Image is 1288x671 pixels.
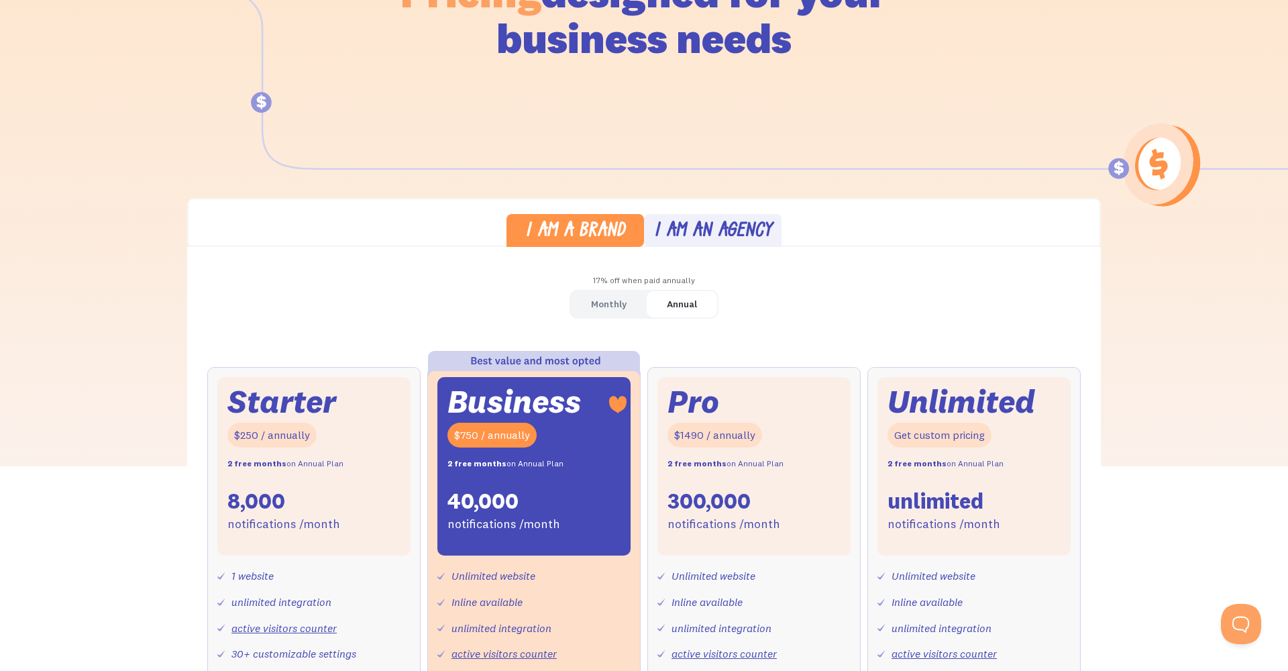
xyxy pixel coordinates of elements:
[447,515,560,534] div: notifications /month
[667,458,727,468] strong: 2 free months
[591,295,627,314] div: Monthly
[227,387,336,416] div: Starter
[892,566,975,586] div: Unlimited website
[231,621,337,635] a: active visitors counter
[447,458,506,468] strong: 2 free months
[525,222,625,242] div: I am a brand
[187,271,1101,291] div: 17% off when paid annually
[888,458,947,468] strong: 2 free months
[447,387,581,416] div: Business
[654,222,772,242] div: I am an agency
[667,423,762,448] div: $1490 / annually
[227,515,340,534] div: notifications /month
[672,619,771,638] div: unlimited integration
[892,592,963,612] div: Inline available
[231,566,274,586] div: 1 website
[447,487,519,515] div: 40,000
[888,387,1035,416] div: Unlimited
[892,647,997,660] a: active visitors counter
[892,619,991,638] div: unlimited integration
[451,592,523,612] div: Inline available
[227,458,286,468] strong: 2 free months
[667,487,751,515] div: 300,000
[451,647,557,660] a: active visitors counter
[231,644,356,664] div: 30+ customizable settings
[667,515,780,534] div: notifications /month
[1221,604,1261,644] iframe: Toggle Customer Support
[227,487,285,515] div: 8,000
[447,454,563,474] div: on Annual Plan
[667,295,697,314] div: Annual
[888,487,983,515] div: unlimited
[672,647,777,660] a: active visitors counter
[451,619,551,638] div: unlimited integration
[672,566,755,586] div: Unlimited website
[667,454,784,474] div: on Annual Plan
[231,592,331,612] div: unlimited integration
[888,454,1004,474] div: on Annual Plan
[447,423,537,448] div: $750 / annually
[227,454,343,474] div: on Annual Plan
[667,387,719,416] div: Pro
[451,566,535,586] div: Unlimited website
[888,423,991,448] div: Get custom pricing
[227,423,317,448] div: $250 / annually
[672,592,743,612] div: Inline available
[888,515,1000,534] div: notifications /month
